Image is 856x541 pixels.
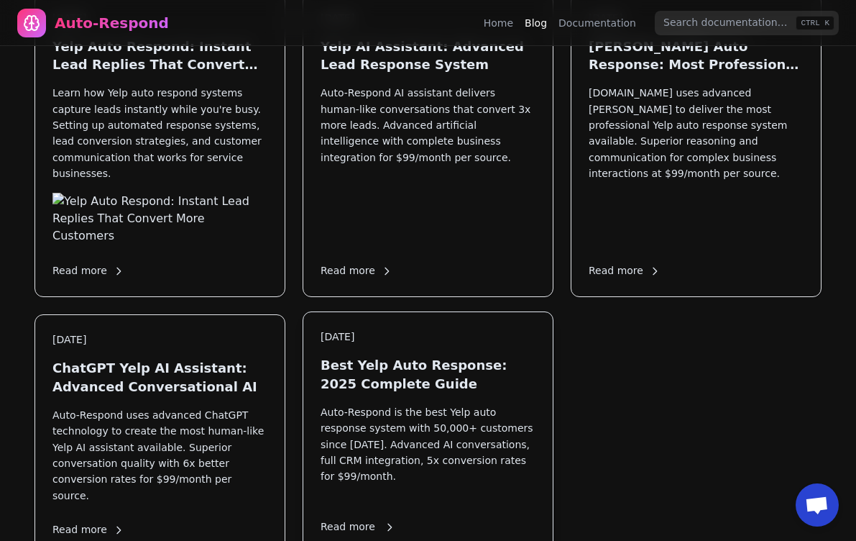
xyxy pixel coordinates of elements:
input: Search documentation… [655,11,839,35]
h3: Best Yelp Auto Response: 2025 Complete Guide [321,356,535,392]
a: Blog [525,16,547,30]
span: Read more [52,263,124,278]
p: Auto-Respond is the best Yelp auto response system with 50,000+ customers since [DATE]. Advanced ... [321,404,535,501]
span: Read more [321,519,392,535]
p: Auto-Respond AI assistant delivers human-like conversations that convert 3x more leads. Advanced ... [321,85,535,245]
h3: Yelp Auto Respond: Instant Lead Replies That Convert More Customers [52,37,267,73]
div: [DATE] [321,329,535,345]
span: Read more [52,522,124,537]
p: [DOMAIN_NAME] uses advanced [PERSON_NAME] to deliver the most professional Yelp auto response sys... [589,85,804,245]
h3: Yelp AI Assistant: Advanced Lead Response System [321,37,535,73]
a: Documentation [558,16,636,30]
span: Read more [321,263,392,278]
img: Yelp Auto Respond: Instant Lead Replies That Convert More Customers [52,193,267,245]
p: Auto-Respond uses advanced ChatGPT technology to create the most human-like Yelp AI assistant ava... [52,407,267,504]
a: Open chat [796,483,839,527]
a: Home page [17,9,169,37]
h3: ChatGPT Yelp AI Assistant: Advanced Conversational AI [52,359,267,395]
h3: [PERSON_NAME] Auto Response: Most Professional AI [589,37,804,73]
div: [DATE] [52,332,267,347]
div: Auto-Respond [55,13,169,33]
a: Home [484,16,513,30]
p: Learn how Yelp auto respond systems capture leads instantly while you're busy. Setting up automat... [52,85,267,181]
span: Read more [589,263,661,278]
